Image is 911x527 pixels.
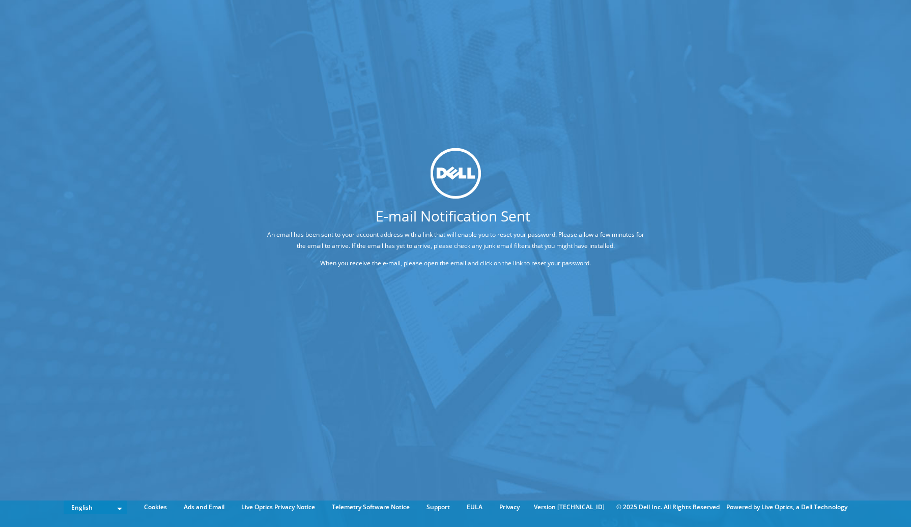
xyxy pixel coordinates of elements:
[266,257,645,268] p: When you receive the e-mail, please open the email and click on the link to reset your password.
[726,502,847,513] li: Powered by Live Optics, a Dell Technology
[529,502,610,513] li: Version [TECHNICAL_ID]
[324,502,417,513] a: Telemetry Software Notice
[430,148,481,199] img: dell_svg_logo.svg
[419,502,458,513] a: Support
[492,502,527,513] a: Privacy
[459,502,490,513] a: EULA
[136,502,175,513] a: Cookies
[228,208,678,223] h1: E-mail Notification Sent
[611,502,725,513] li: © 2025 Dell Inc. All Rights Reserved
[266,229,645,251] p: An email has been sent to your account address with a link that will enable you to reset your pas...
[234,502,323,513] a: Live Optics Privacy Notice
[176,502,232,513] a: Ads and Email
